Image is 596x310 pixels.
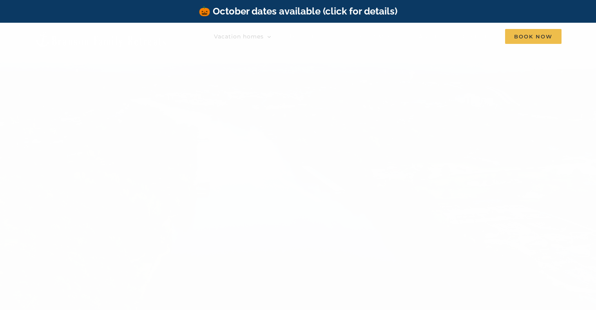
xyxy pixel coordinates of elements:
[463,29,487,44] a: Contact
[419,34,438,39] span: About
[505,29,562,44] a: Book Now
[353,34,394,39] span: Deals & More
[419,29,445,44] a: About
[214,29,271,44] a: Vacation homes
[463,34,487,39] span: Contact
[214,34,264,39] span: Vacation homes
[34,31,167,48] img: Branson Family Retreats Logo
[289,34,328,39] span: Things to do
[199,5,397,17] a: 🎃 October dates available (click for details)
[289,29,335,44] a: Things to do
[353,29,401,44] a: Deals & More
[214,29,562,44] nav: Main Menu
